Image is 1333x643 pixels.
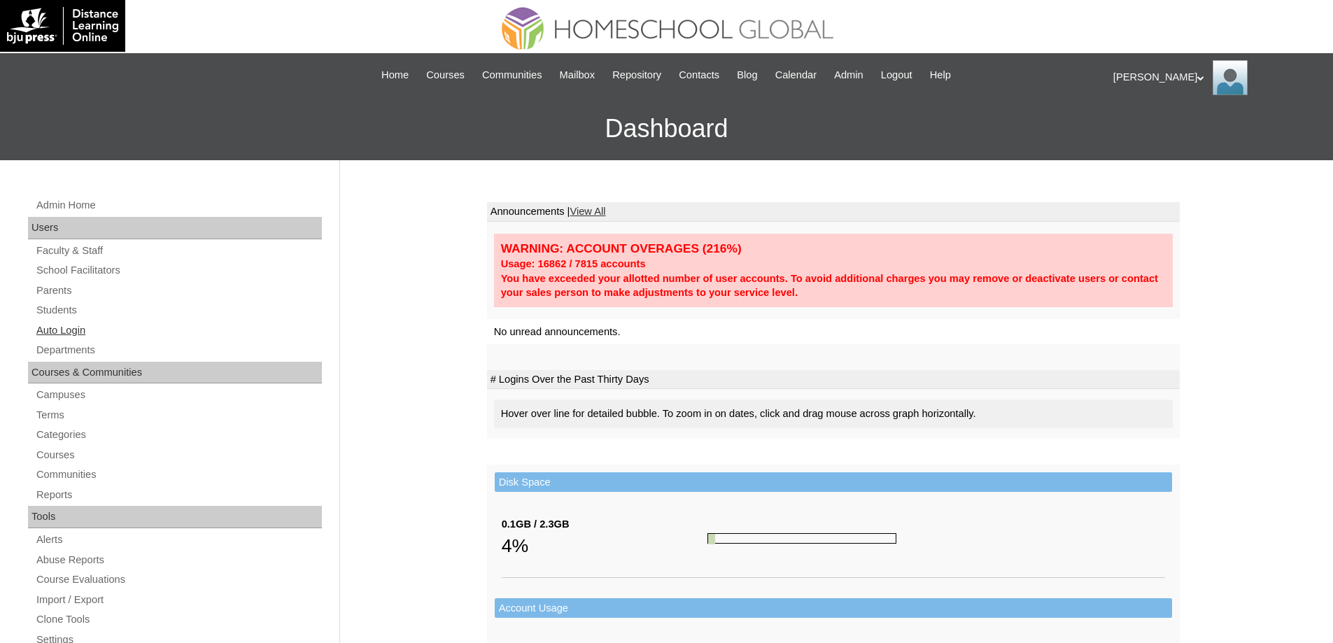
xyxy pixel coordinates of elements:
[35,531,322,549] a: Alerts
[374,67,416,83] a: Home
[482,67,542,83] span: Communities
[487,202,1180,222] td: Announcements |
[827,67,870,83] a: Admin
[768,67,824,83] a: Calendar
[35,302,322,319] a: Students
[502,532,707,560] div: 4%
[1113,60,1319,95] div: [PERSON_NAME]
[35,262,322,279] a: School Facilitators
[35,426,322,444] a: Categories
[775,67,817,83] span: Calendar
[35,591,322,609] a: Import / Export
[737,67,757,83] span: Blog
[35,386,322,404] a: Campuses
[730,67,764,83] a: Blog
[553,67,602,83] a: Mailbox
[28,217,322,239] div: Users
[7,97,1326,160] h3: Dashboard
[28,506,322,528] div: Tools
[487,370,1180,390] td: # Logins Over the Past Thirty Days
[35,322,322,339] a: Auto Login
[35,486,322,504] a: Reports
[35,407,322,424] a: Terms
[35,197,322,214] a: Admin Home
[881,67,912,83] span: Logout
[35,466,322,483] a: Communities
[570,206,605,217] a: View All
[475,67,549,83] a: Communities
[560,67,595,83] span: Mailbox
[679,67,719,83] span: Contacts
[35,551,322,569] a: Abuse Reports
[501,241,1166,257] div: WARNING: ACCOUNT OVERAGES (216%)
[930,67,951,83] span: Help
[501,258,646,269] strong: Usage: 16862 / 7815 accounts
[612,67,661,83] span: Repository
[35,611,322,628] a: Clone Tools
[381,67,409,83] span: Home
[35,446,322,464] a: Courses
[1213,60,1248,95] img: Ariane Ebuen
[35,341,322,359] a: Departments
[7,7,118,45] img: logo-white.png
[35,571,322,588] a: Course Evaluations
[502,517,707,532] div: 0.1GB / 2.3GB
[605,67,668,83] a: Repository
[426,67,465,83] span: Courses
[494,400,1173,428] div: Hover over line for detailed bubble. To zoom in on dates, click and drag mouse across graph horiz...
[495,472,1172,493] td: Disk Space
[419,67,472,83] a: Courses
[874,67,919,83] a: Logout
[923,67,958,83] a: Help
[495,598,1172,619] td: Account Usage
[834,67,863,83] span: Admin
[672,67,726,83] a: Contacts
[28,362,322,384] div: Courses & Communities
[35,242,322,260] a: Faculty & Staff
[501,271,1166,300] div: You have exceeded your allotted number of user accounts. To avoid additional charges you may remo...
[487,319,1180,345] td: No unread announcements.
[35,282,322,299] a: Parents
